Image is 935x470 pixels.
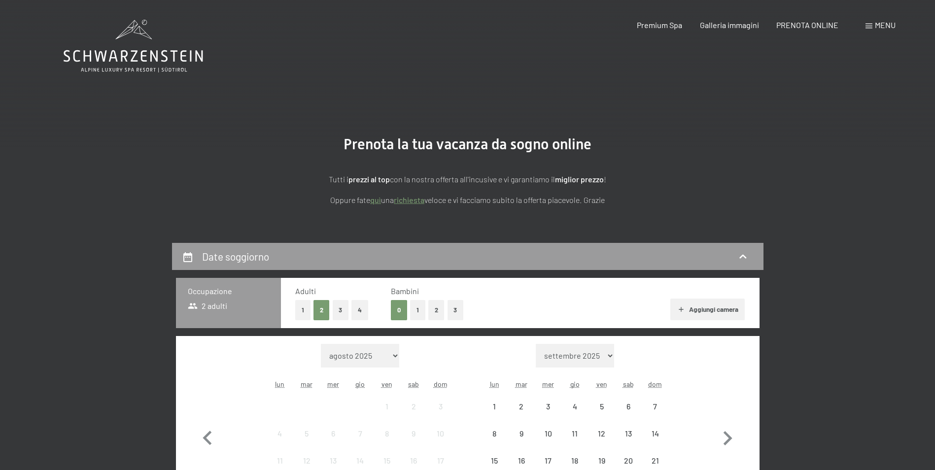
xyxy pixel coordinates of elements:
div: arrivo/check-in non effettuabile [642,420,668,447]
div: arrivo/check-in non effettuabile [347,420,374,447]
h2: Date soggiorno [202,250,269,263]
button: 3 [448,300,464,320]
div: 8 [482,430,507,454]
div: 10 [428,430,452,454]
div: Sun Aug 03 2025 [427,393,453,420]
button: 1 [410,300,425,320]
div: arrivo/check-in non effettuabile [481,393,508,420]
abbr: giovedì [570,380,580,388]
abbr: mercoledì [327,380,339,388]
div: Tue Sep 09 2025 [508,420,535,447]
div: Fri Sep 12 2025 [588,420,615,447]
a: richiesta [394,195,424,204]
a: quì [370,195,381,204]
div: arrivo/check-in non effettuabile [642,393,668,420]
div: 3 [428,403,452,427]
div: Sat Aug 09 2025 [400,420,427,447]
span: Menu [875,20,896,30]
div: arrivo/check-in non effettuabile [615,393,642,420]
span: Galleria immagini [700,20,759,30]
abbr: giovedì [355,380,365,388]
p: Oppure fate una veloce e vi facciamo subito la offerta piacevole. Grazie [221,194,714,206]
div: 14 [643,430,667,454]
div: Sat Sep 06 2025 [615,393,642,420]
div: Wed Aug 06 2025 [320,420,346,447]
div: 9 [401,430,426,454]
button: 4 [351,300,368,320]
div: arrivo/check-in non effettuabile [588,393,615,420]
div: Thu Sep 11 2025 [561,420,588,447]
div: 13 [616,430,641,454]
div: arrivo/check-in non effettuabile [400,393,427,420]
div: Mon Sep 01 2025 [481,393,508,420]
div: 3 [536,403,560,427]
div: Fri Aug 01 2025 [374,393,400,420]
div: Thu Aug 07 2025 [347,420,374,447]
div: arrivo/check-in non effettuabile [615,420,642,447]
span: Bambini [391,286,419,296]
div: 8 [375,430,399,454]
abbr: venerdì [381,380,392,388]
div: Mon Sep 08 2025 [481,420,508,447]
abbr: sabato [408,380,419,388]
div: Thu Sep 04 2025 [561,393,588,420]
button: 3 [333,300,349,320]
div: arrivo/check-in non effettuabile [508,393,535,420]
h3: Occupazione [188,286,269,297]
div: Tue Sep 02 2025 [508,393,535,420]
div: 6 [616,403,641,427]
div: arrivo/check-in non effettuabile [374,393,400,420]
div: 2 [509,403,534,427]
div: 2 [401,403,426,427]
span: 2 adulti [188,301,228,311]
div: Wed Sep 03 2025 [535,393,561,420]
div: 6 [321,430,346,454]
abbr: mercoledì [542,380,554,388]
strong: prezzi al top [348,174,390,184]
div: 11 [562,430,587,454]
div: arrivo/check-in non effettuabile [374,420,400,447]
div: arrivo/check-in non effettuabile [427,420,453,447]
div: arrivo/check-in non effettuabile [508,420,535,447]
button: 1 [295,300,311,320]
div: Sat Aug 02 2025 [400,393,427,420]
button: 2 [313,300,330,320]
div: arrivo/check-in non effettuabile [535,393,561,420]
div: 5 [589,403,614,427]
div: 5 [294,430,319,454]
div: arrivo/check-in non effettuabile [588,420,615,447]
a: PRENOTA ONLINE [776,20,838,30]
span: Prenota la tua vacanza da sogno online [344,135,591,153]
div: 4 [562,403,587,427]
strong: miglior prezzo [555,174,604,184]
div: 10 [536,430,560,454]
abbr: venerdì [596,380,607,388]
div: 4 [268,430,292,454]
button: Aggiungi camera [670,299,745,320]
div: arrivo/check-in non effettuabile [561,393,588,420]
abbr: martedì [516,380,527,388]
a: Premium Spa [637,20,682,30]
div: 7 [348,430,373,454]
div: 1 [482,403,507,427]
div: arrivo/check-in non effettuabile [400,420,427,447]
div: 7 [643,403,667,427]
div: Sat Sep 13 2025 [615,420,642,447]
abbr: lunedì [275,380,284,388]
abbr: lunedì [490,380,499,388]
div: 12 [589,430,614,454]
span: Adulti [295,286,316,296]
div: 9 [509,430,534,454]
div: 1 [375,403,399,427]
div: arrivo/check-in non effettuabile [535,420,561,447]
div: Fri Aug 08 2025 [374,420,400,447]
div: Sun Sep 14 2025 [642,420,668,447]
div: Fri Sep 05 2025 [588,393,615,420]
div: arrivo/check-in non effettuabile [293,420,320,447]
button: 2 [428,300,445,320]
div: Wed Sep 10 2025 [535,420,561,447]
abbr: domenica [648,380,662,388]
div: Sun Aug 10 2025 [427,420,453,447]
